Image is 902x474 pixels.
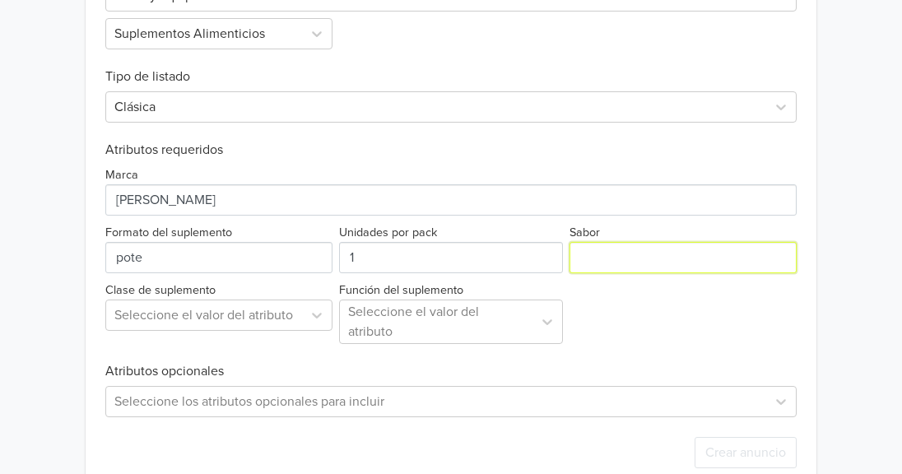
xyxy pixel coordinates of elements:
[105,142,797,158] h6: Atributos requeridos
[105,281,216,300] label: Clase de suplemento
[339,224,437,242] label: Unidades por pack
[105,166,138,184] label: Marca
[105,364,797,379] h6: Atributos opcionales
[105,224,232,242] label: Formato del suplemento
[339,281,463,300] label: Función del suplemento
[348,302,524,342] div: Seleccione el valor del atributo
[105,49,797,85] h6: Tipo de listado
[695,437,797,468] button: Crear anuncio
[570,224,600,242] label: Sabor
